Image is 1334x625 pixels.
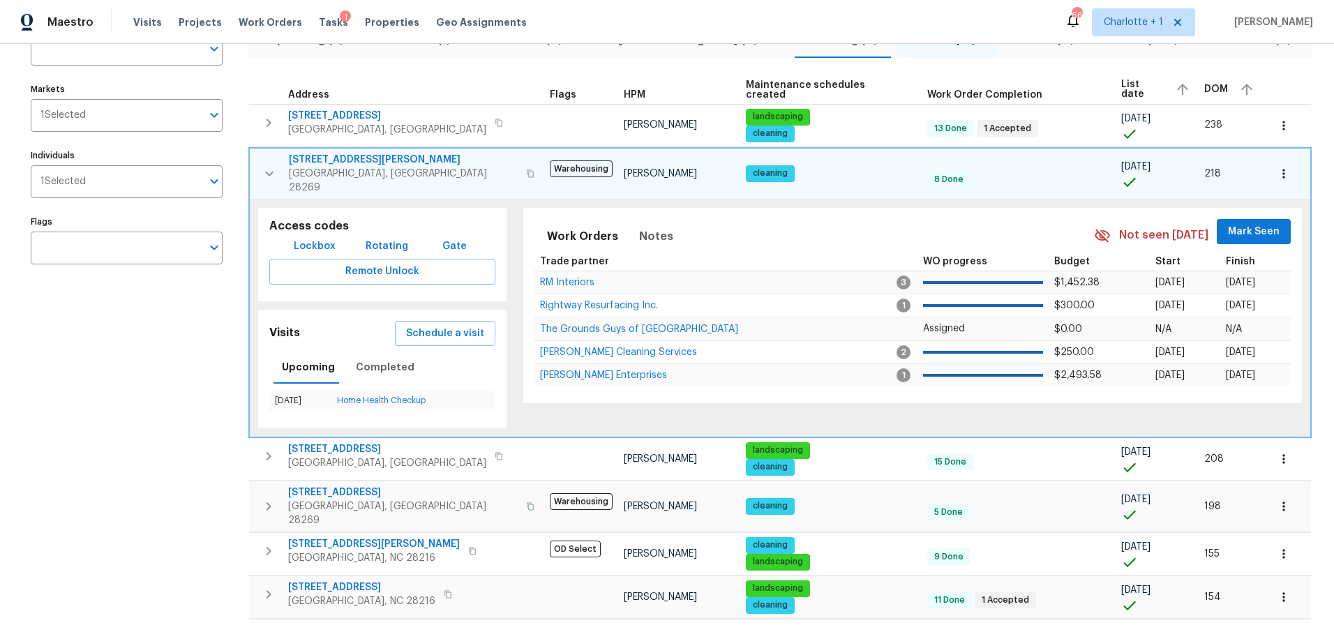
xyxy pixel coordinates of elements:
[406,325,484,342] span: Schedule a visit
[1228,223,1280,241] span: Mark Seen
[927,90,1042,100] span: Work Order Completion
[319,17,348,27] span: Tasks
[897,299,910,312] span: 1
[1204,592,1221,602] span: 154
[31,218,223,226] label: Flags
[288,109,486,123] span: [STREET_ADDRESS]
[289,153,518,167] span: [STREET_ADDRESS][PERSON_NAME]
[1155,370,1185,380] span: [DATE]
[1204,502,1221,511] span: 198
[1155,301,1185,310] span: [DATE]
[747,444,809,456] span: landscaping
[624,454,697,464] span: [PERSON_NAME]
[897,368,910,382] span: 1
[269,391,331,411] td: [DATE]
[550,90,576,100] span: Flags
[288,456,486,470] span: [GEOGRAPHIC_DATA], [GEOGRAPHIC_DATA]
[288,499,518,527] span: [GEOGRAPHIC_DATA], [GEOGRAPHIC_DATA] 28269
[133,15,162,29] span: Visits
[1204,84,1228,94] span: DOM
[1121,80,1164,99] span: List date
[897,345,910,359] span: 2
[1204,454,1224,464] span: 208
[1119,227,1208,243] span: Not seen [DATE]
[1121,447,1151,457] span: [DATE]
[437,238,471,255] span: Gate
[747,128,793,140] span: cleaning
[40,176,86,188] span: 1 Selected
[204,172,224,191] button: Open
[280,263,484,280] span: Remote Unlock
[929,174,969,186] span: 8 Done
[288,123,486,137] span: [GEOGRAPHIC_DATA], [GEOGRAPHIC_DATA]
[365,15,419,29] span: Properties
[356,359,414,376] span: Completed
[540,301,658,310] a: Rightway Resurfacing Inc.
[432,234,477,259] button: Gate
[204,105,224,125] button: Open
[978,123,1037,135] span: 1 Accepted
[282,359,335,376] span: Upcoming
[540,278,594,287] a: RM Interiors
[1204,549,1220,559] span: 155
[366,238,408,255] span: Rotating
[269,219,495,234] h5: Access codes
[1054,324,1082,334] span: $0.00
[923,322,1043,336] p: Assigned
[1121,162,1151,172] span: [DATE]
[288,537,460,551] span: [STREET_ADDRESS][PERSON_NAME]
[747,500,793,512] span: cleaning
[1226,278,1255,287] span: [DATE]
[288,580,435,594] span: [STREET_ADDRESS]
[1226,347,1255,357] span: [DATE]
[179,15,222,29] span: Projects
[1226,301,1255,310] span: [DATE]
[204,39,224,59] button: Open
[550,493,613,510] span: Warehousing
[1226,324,1242,334] span: N/A
[929,551,969,563] span: 9 Done
[1155,324,1171,334] span: N/A
[288,442,486,456] span: [STREET_ADDRESS]
[747,539,793,551] span: cleaning
[1226,370,1255,380] span: [DATE]
[360,234,414,259] button: Rotating
[340,10,351,24] div: 1
[747,556,809,568] span: landscaping
[624,90,645,100] span: HPM
[976,594,1035,606] span: 1 Accepted
[47,15,93,29] span: Maestro
[395,321,495,347] button: Schedule a visit
[747,111,809,123] span: landscaping
[1121,542,1151,552] span: [DATE]
[289,167,518,195] span: [GEOGRAPHIC_DATA], [GEOGRAPHIC_DATA] 28269
[1155,347,1185,357] span: [DATE]
[540,257,609,266] span: Trade partner
[929,123,973,135] span: 13 Done
[1121,495,1151,504] span: [DATE]
[1226,257,1255,266] span: Finish
[747,461,793,473] span: cleaning
[747,167,793,179] span: cleaning
[929,594,970,606] span: 11 Done
[294,238,336,255] span: Lockbox
[550,160,613,177] span: Warehousing
[1054,347,1094,357] span: $250.00
[337,396,426,405] a: Home Health Checkup
[624,549,697,559] span: [PERSON_NAME]
[624,592,697,602] span: [PERSON_NAME]
[746,80,904,100] span: Maintenance schedules created
[624,120,697,130] span: [PERSON_NAME]
[1121,585,1151,595] span: [DATE]
[1155,278,1185,287] span: [DATE]
[1121,114,1151,123] span: [DATE]
[1054,370,1102,380] span: $2,493.58
[540,324,738,334] span: The Grounds Guys of [GEOGRAPHIC_DATA]
[1217,219,1291,245] button: Mark Seen
[1054,257,1090,266] span: Budget
[1204,120,1222,130] span: 238
[897,276,910,289] span: 3
[269,259,495,285] button: Remote Unlock
[1054,301,1095,310] span: $300.00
